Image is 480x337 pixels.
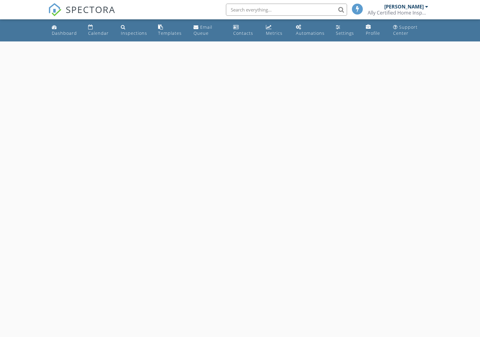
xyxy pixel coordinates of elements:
[121,30,147,36] div: Inspections
[156,22,186,39] a: Templates
[226,4,347,16] input: Search everything...
[52,30,77,36] div: Dashboard
[231,22,259,39] a: Contacts
[48,3,61,16] img: The Best Home Inspection Software - Spectora
[233,30,253,36] div: Contacts
[194,24,212,36] div: Email Queue
[191,22,226,39] a: Email Queue
[158,30,182,36] div: Templates
[48,8,115,21] a: SPECTORA
[368,10,428,16] div: Ally Certified Home Inspector
[293,22,329,39] a: Automations (Basic)
[391,22,431,39] a: Support Center
[86,22,113,39] a: Calendar
[393,24,418,36] div: Support Center
[384,4,424,10] div: [PERSON_NAME]
[296,30,325,36] div: Automations
[366,30,380,36] div: Profile
[333,22,359,39] a: Settings
[363,22,386,39] a: Company Profile
[266,30,283,36] div: Metrics
[88,30,109,36] div: Calendar
[66,3,115,16] span: SPECTORA
[118,22,151,39] a: Inspections
[49,22,81,39] a: Dashboard
[263,22,288,39] a: Metrics
[336,30,354,36] div: Settings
